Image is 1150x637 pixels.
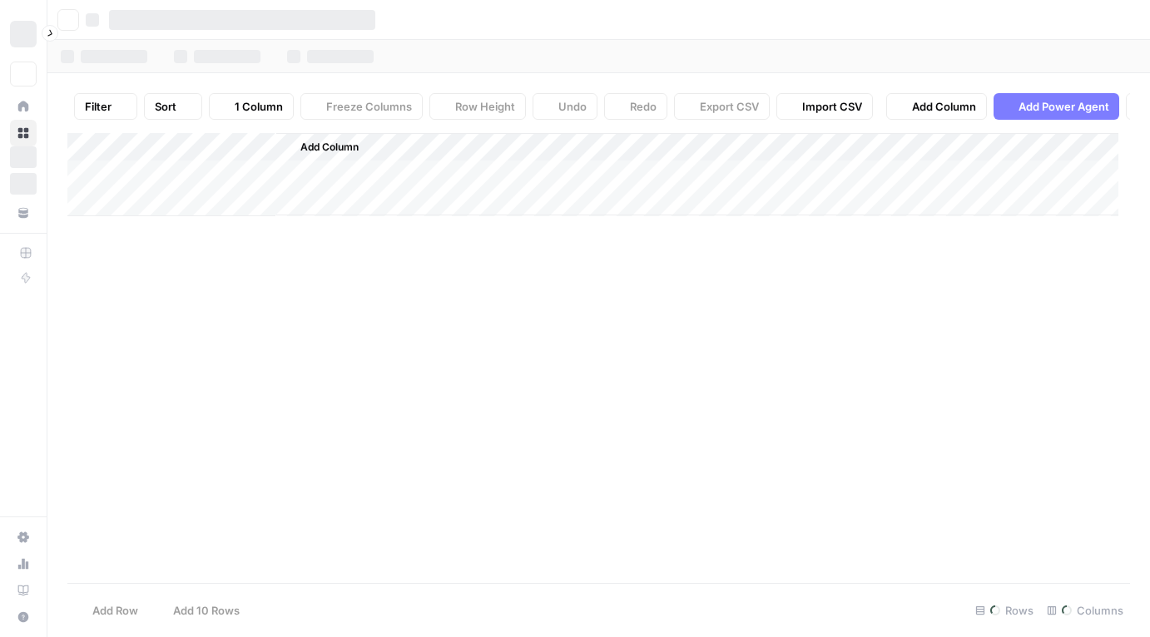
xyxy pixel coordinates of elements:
[209,93,294,120] button: 1 Column
[10,551,37,577] a: Usage
[994,93,1119,120] button: Add Power Agent
[10,120,37,146] a: Browse
[10,524,37,551] a: Settings
[279,136,365,158] button: Add Column
[10,93,37,120] a: Home
[10,604,37,630] button: Help + Support
[558,98,587,115] span: Undo
[155,98,176,115] span: Sort
[10,577,37,604] a: Learning Hub
[802,98,862,115] span: Import CSV
[1019,98,1109,115] span: Add Power Agent
[969,597,1040,624] div: Rows
[300,93,423,120] button: Freeze Columns
[173,602,240,619] span: Add 10 Rows
[85,98,112,115] span: Filter
[74,93,137,120] button: Filter
[776,93,873,120] button: Import CSV
[300,140,359,155] span: Add Column
[148,597,250,624] button: Add 10 Rows
[1040,597,1130,624] div: Columns
[67,597,148,624] button: Add Row
[10,200,37,226] a: Your Data
[144,93,202,120] button: Sort
[235,98,283,115] span: 1 Column
[912,98,976,115] span: Add Column
[630,98,657,115] span: Redo
[886,93,987,120] button: Add Column
[326,98,412,115] span: Freeze Columns
[700,98,759,115] span: Export CSV
[674,93,770,120] button: Export CSV
[604,93,667,120] button: Redo
[533,93,597,120] button: Undo
[92,602,138,619] span: Add Row
[455,98,515,115] span: Row Height
[429,93,526,120] button: Row Height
